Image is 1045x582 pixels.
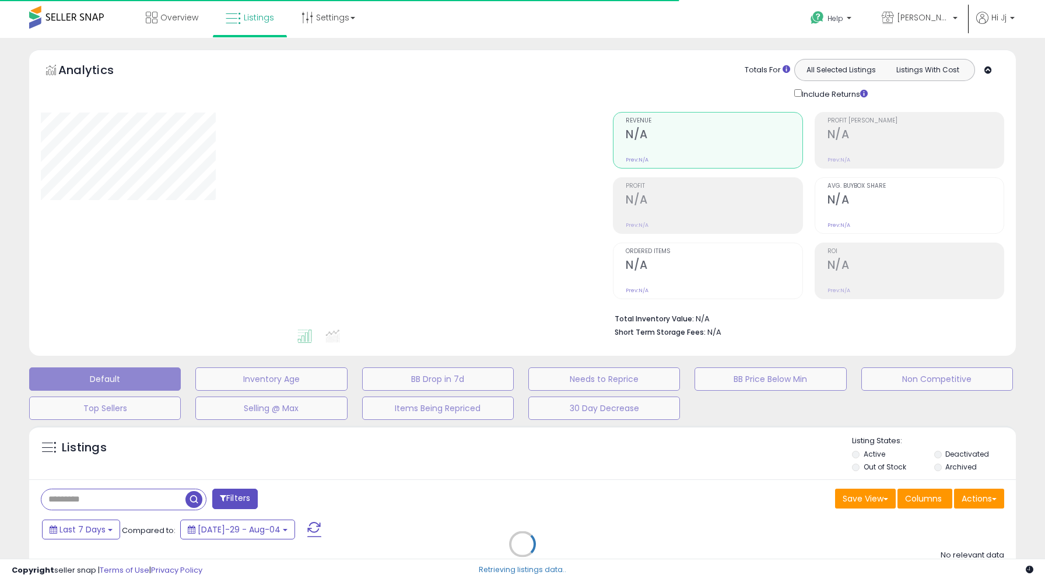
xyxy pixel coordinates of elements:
[827,287,850,294] small: Prev: N/A
[707,327,721,338] span: N/A
[626,128,802,143] h2: N/A
[801,2,863,38] a: Help
[626,287,648,294] small: Prev: N/A
[827,183,1004,190] span: Avg. Buybox Share
[362,397,514,420] button: Items Being Repriced
[626,193,802,209] h2: N/A
[798,62,885,78] button: All Selected Listings
[626,222,648,229] small: Prev: N/A
[785,87,882,100] div: Include Returns
[615,314,694,324] b: Total Inventory Value:
[861,367,1013,391] button: Non Competitive
[615,311,995,325] li: N/A
[195,367,347,391] button: Inventory Age
[976,12,1015,38] a: Hi Jj
[897,12,949,23] span: [PERSON_NAME]'s Movies - CA
[626,156,648,163] small: Prev: N/A
[626,248,802,255] span: Ordered Items
[827,258,1004,274] h2: N/A
[29,397,181,420] button: Top Sellers
[626,118,802,124] span: Revenue
[626,258,802,274] h2: N/A
[12,565,54,576] strong: Copyright
[695,367,846,391] button: BB Price Below Min
[827,248,1004,255] span: ROI
[362,367,514,391] button: BB Drop in 7d
[884,62,971,78] button: Listings With Cost
[827,222,850,229] small: Prev: N/A
[827,156,850,163] small: Prev: N/A
[479,565,566,575] div: Retrieving listings data..
[827,193,1004,209] h2: N/A
[745,65,790,76] div: Totals For
[160,12,198,23] span: Overview
[528,367,680,391] button: Needs to Reprice
[29,367,181,391] button: Default
[528,397,680,420] button: 30 Day Decrease
[810,10,825,25] i: Get Help
[12,565,202,576] div: seller snap | |
[244,12,274,23] span: Listings
[626,183,802,190] span: Profit
[615,327,706,337] b: Short Term Storage Fees:
[195,397,347,420] button: Selling @ Max
[58,62,136,81] h5: Analytics
[827,128,1004,143] h2: N/A
[991,12,1007,23] span: Hi Jj
[827,118,1004,124] span: Profit [PERSON_NAME]
[827,13,843,23] span: Help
